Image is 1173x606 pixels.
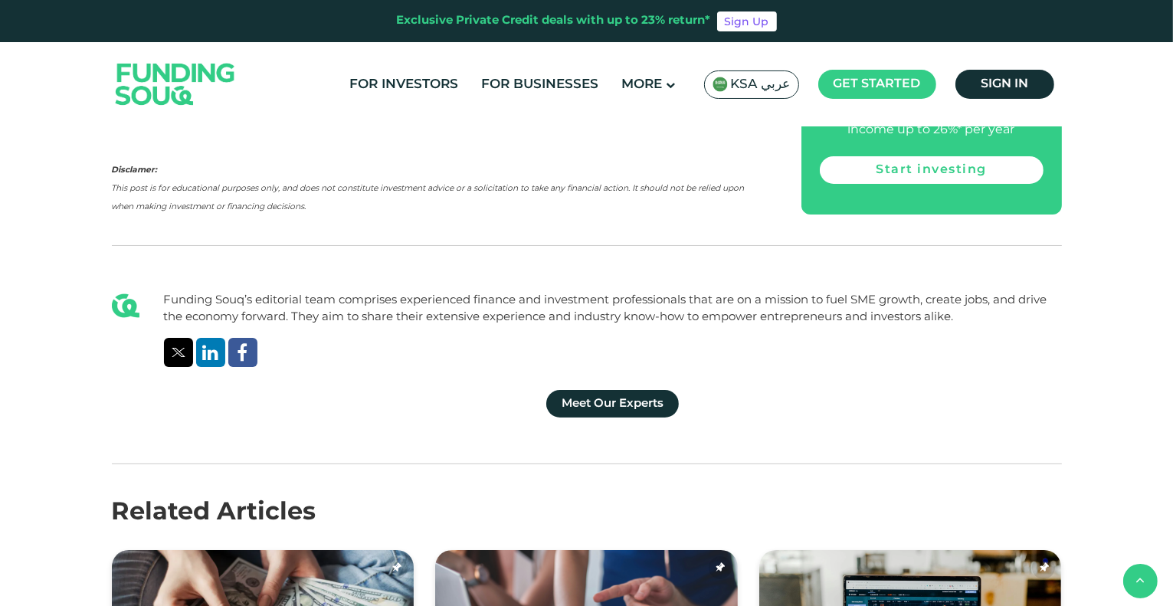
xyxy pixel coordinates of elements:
a: Meet Our Experts [546,390,679,418]
em: This post is for educational purposes only, and does not constitute investment advice or a solici... [112,183,745,211]
div: Exclusive Private Credit deals with up to 23% return* [397,12,711,30]
img: Logo [100,45,251,123]
a: Sign Up [717,11,777,31]
a: For Investors [346,72,463,97]
em: Disclamer: [112,165,158,175]
img: twitter [172,348,185,357]
button: back [1123,564,1158,598]
img: SA Flag [713,77,728,92]
span: Sign in [981,78,1028,90]
a: Start investing [820,156,1044,184]
span: More [622,78,663,91]
a: Sign in [955,70,1054,99]
a: For Businesses [478,72,603,97]
div: Funding Souq’s editorial team comprises experienced finance and investment professionals that are... [164,292,1062,326]
img: Blog Author [112,292,139,319]
span: Related Articles [112,501,316,525]
span: KSA عربي [731,76,791,93]
span: Get started [834,78,921,90]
